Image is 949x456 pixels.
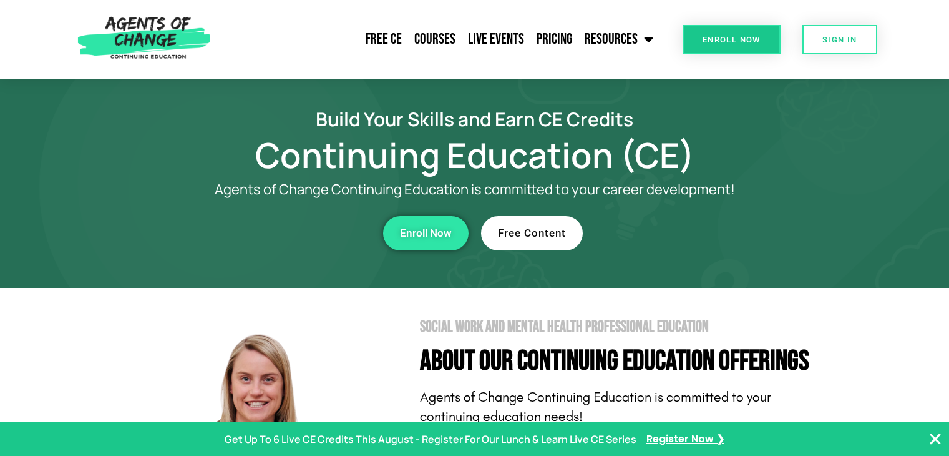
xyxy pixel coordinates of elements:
p: Get Up To 6 Live CE Credits This August - Register For Our Lunch & Learn Live CE Series [225,430,636,449]
a: Courses [408,24,462,55]
a: SIGN IN [802,25,877,54]
a: Enroll Now [683,25,781,54]
a: Free Content [481,216,583,250]
span: Enroll Now [400,228,452,239]
nav: Menu [217,24,659,55]
a: Free CE [359,24,408,55]
a: Register Now ❯ [646,430,724,449]
h2: Social Work and Mental Health Professional Education [420,319,830,335]
a: Enroll Now [383,216,469,250]
a: Live Events [462,24,530,55]
span: Free Content [498,228,566,239]
span: Enroll Now [703,36,761,44]
h2: Build Your Skills and Earn CE Credits [119,110,830,128]
h4: About Our Continuing Education Offerings [420,347,830,375]
h1: Continuing Education (CE) [119,141,830,169]
p: Agents of Change Continuing Education is committed to your career development! [169,182,781,197]
span: Agents of Change Continuing Education is committed to your continuing education needs! [420,389,771,425]
span: SIGN IN [822,36,857,44]
a: Resources [578,24,659,55]
button: Close Banner [928,432,943,447]
a: Pricing [530,24,578,55]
